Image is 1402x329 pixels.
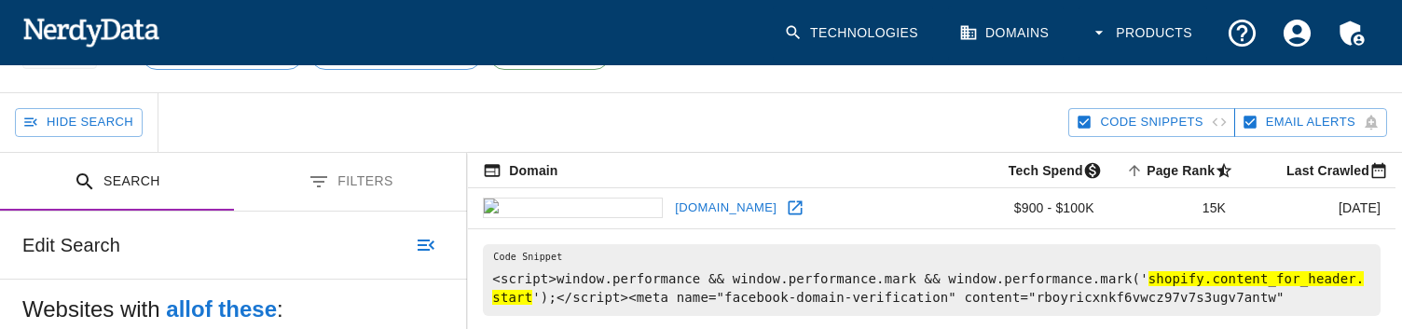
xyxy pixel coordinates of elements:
span: Hide Code Snippets [1100,112,1203,133]
button: Hide Code Snippets [1068,108,1234,137]
button: Hide Search [15,108,143,137]
span: Most recent date this website was successfully crawled [1262,159,1395,182]
button: You are receiving email alerts for this report. Click to disable. [1234,108,1387,137]
span: The estimated minimum and maximum annual tech spend each webpage has, based on the free, freemium... [984,159,1109,182]
span: You are receiving email alerts for this report. Click to disable. [1266,112,1355,133]
a: Domains [948,6,1064,61]
button: Support and Documentation [1215,6,1270,61]
a: Open decathlon.com in new window [781,194,809,222]
span: The registered domain name (i.e. "nerdydata.com"). [483,159,557,182]
pre: <script>window.performance && window.performance.mark && window.performance.mark(' ');</script><m... [483,244,1381,316]
td: [DATE] [1241,188,1395,229]
img: decathlon.com icon [483,198,663,218]
img: NerdyData.com [22,13,159,50]
span: A page popularity ranking based on a domain's backlinks. Smaller numbers signal more popular doma... [1122,159,1241,182]
b: all of these [166,296,277,322]
button: Filters [234,153,468,212]
a: Technologies [773,6,933,61]
h5: Websites with : [22,295,445,324]
button: Account Settings [1270,6,1325,61]
td: $900 - $100K [968,188,1109,229]
a: [DOMAIN_NAME] [670,194,781,223]
button: Admin Menu [1325,6,1380,61]
button: Products [1079,6,1207,61]
td: 15K [1109,188,1241,229]
hl: shopify.content_for_header.start [492,271,1364,305]
h6: Edit Search [22,230,120,260]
